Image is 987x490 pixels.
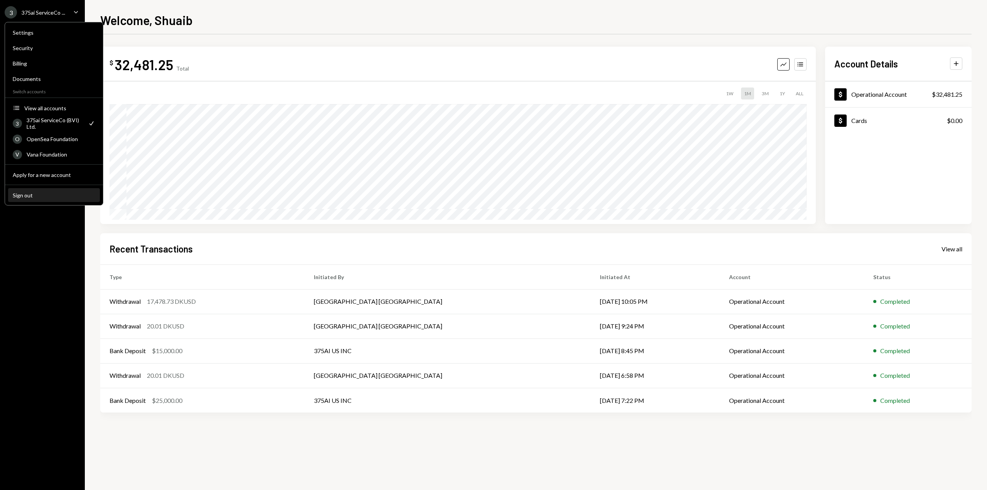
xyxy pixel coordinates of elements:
[305,264,591,289] th: Initiated By
[13,172,95,178] div: Apply for a new account
[305,388,591,413] td: 375AI US INC
[793,88,807,99] div: ALL
[880,297,910,306] div: Completed
[27,151,95,158] div: Vana Foundation
[8,168,100,182] button: Apply for a new account
[851,117,867,124] div: Cards
[13,135,22,144] div: O
[591,264,720,289] th: Initiated At
[723,88,736,99] div: 1W
[720,338,864,363] td: Operational Account
[27,136,95,142] div: OpenSea Foundation
[825,108,972,133] a: Cards$0.00
[13,150,22,159] div: V
[152,346,182,355] div: $15,000.00
[109,297,141,306] div: Withdrawal
[13,192,95,199] div: Sign out
[720,289,864,314] td: Operational Account
[8,56,100,70] a: Billing
[741,88,754,99] div: 1M
[880,346,910,355] div: Completed
[109,322,141,331] div: Withdrawal
[109,59,113,67] div: $
[147,297,196,306] div: 17,478.73 DKUSD
[305,314,591,338] td: [GEOGRAPHIC_DATA] [GEOGRAPHIC_DATA]
[22,9,65,16] div: 375ai ServiceCo ...
[109,346,146,355] div: Bank Deposit
[591,363,720,388] td: [DATE] 6:58 PM
[176,65,189,72] div: Total
[24,105,95,111] div: View all accounts
[947,116,962,125] div: $0.00
[851,91,907,98] div: Operational Account
[147,322,184,331] div: 20.01 DKUSD
[305,289,591,314] td: [GEOGRAPHIC_DATA] [GEOGRAPHIC_DATA]
[8,147,100,161] a: VVana Foundation
[880,322,910,331] div: Completed
[825,81,972,107] a: Operational Account$32,481.25
[776,88,788,99] div: 1Y
[27,117,83,130] div: 375ai ServiceCo (BVI) Ltd.
[932,90,962,99] div: $32,481.25
[13,119,22,128] div: 3
[13,45,95,51] div: Security
[109,242,193,255] h2: Recent Transactions
[115,56,173,73] div: 32,481.25
[8,132,100,146] a: OOpenSea Foundation
[720,264,864,289] th: Account
[720,314,864,338] td: Operational Account
[109,396,146,405] div: Bank Deposit
[942,245,962,253] div: View all
[8,101,100,115] button: View all accounts
[109,371,141,380] div: Withdrawal
[8,41,100,55] a: Security
[880,396,910,405] div: Completed
[591,289,720,314] td: [DATE] 10:05 PM
[305,338,591,363] td: 375AI US INC
[864,264,972,289] th: Status
[720,363,864,388] td: Operational Account
[759,88,772,99] div: 3M
[591,338,720,363] td: [DATE] 8:45 PM
[13,60,95,67] div: Billing
[100,12,193,28] h1: Welcome, Shuaib
[13,76,95,82] div: Documents
[8,189,100,202] button: Sign out
[942,244,962,253] a: View all
[100,264,305,289] th: Type
[13,29,95,36] div: Settings
[8,72,100,86] a: Documents
[8,25,100,39] a: Settings
[720,388,864,413] td: Operational Account
[591,388,720,413] td: [DATE] 7:22 PM
[591,314,720,338] td: [DATE] 9:24 PM
[880,371,910,380] div: Completed
[147,371,184,380] div: 20.01 DKUSD
[834,57,898,70] h2: Account Details
[305,363,591,388] td: [GEOGRAPHIC_DATA] [GEOGRAPHIC_DATA]
[5,87,103,94] div: Switch accounts
[152,396,182,405] div: $25,000.00
[5,6,17,19] div: 3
